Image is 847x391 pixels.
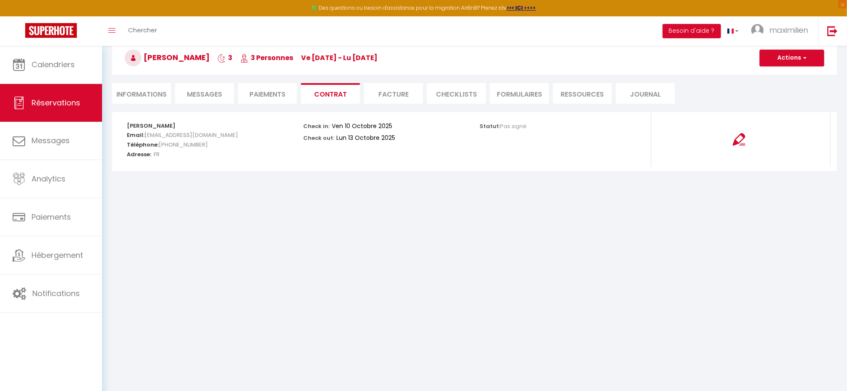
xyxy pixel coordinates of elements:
span: [EMAIL_ADDRESS][DOMAIN_NAME] [144,129,238,141]
a: Chercher [122,16,163,46]
li: Paiements [238,83,297,104]
img: ... [751,24,764,37]
span: 3 Personnes [240,53,293,63]
p: Check in: [303,121,330,130]
a: ... maximilien [745,16,818,46]
strong: [PERSON_NAME] [127,122,176,130]
span: Notifications [32,288,80,299]
span: Calendriers [31,59,75,70]
strong: Email: [127,131,144,139]
strong: Adresse: [127,150,151,158]
li: CHECKLISTS [427,83,486,104]
img: signing-contract [733,133,745,146]
button: Actions [760,50,824,66]
p: Check out: [303,132,334,142]
img: logout [827,26,838,36]
li: FORMULAIRES [490,83,549,104]
span: [PERSON_NAME] [125,52,210,63]
span: Analytics [31,173,66,184]
span: Hébergement [31,250,83,260]
button: Besoin d'aide ? [663,24,721,38]
span: Pas signé [501,122,527,130]
span: Chercher [128,26,157,34]
li: Contrat [301,83,360,104]
a: >>> ICI <<<< [506,4,536,11]
li: Journal [616,83,675,104]
span: . FR [151,148,160,160]
li: Ressources [553,83,612,104]
li: Informations [112,83,171,104]
li: Facture [364,83,423,104]
strong: Téléphone: [127,141,159,149]
span: Messages [187,89,222,99]
span: Paiements [31,212,71,222]
p: Statut: [480,121,527,130]
span: Réservations [31,97,80,108]
span: maximilien [769,25,808,35]
span: [PHONE_NUMBER] [159,139,208,151]
span: Messages [31,135,70,146]
img: Super Booking [25,23,77,38]
span: 3 [218,53,232,63]
span: ve [DATE] - lu [DATE] [301,53,378,63]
